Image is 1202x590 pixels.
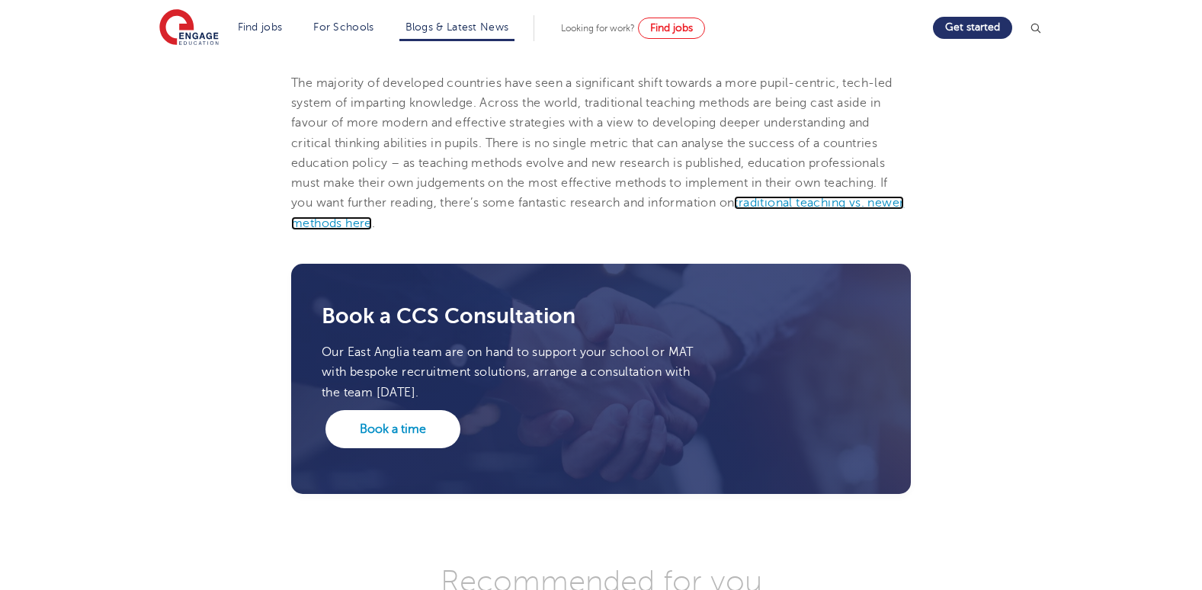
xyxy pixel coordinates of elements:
a: Book a time [325,410,460,448]
p: Our East Anglia team are on hand to support your school or MAT with bespoke recruitment solutions... [322,342,701,402]
a: Get started [933,17,1012,39]
a: Blogs & Latest News [405,21,509,33]
span: Find jobs [650,22,693,34]
span: Looking for work? [561,23,635,34]
span: The majority of developed countries have seen a significant shift towards a more pupil-centric, t... [291,76,893,210]
span: . [372,216,375,230]
img: Engage Education [159,9,219,47]
a: For Schools [313,21,373,33]
h3: Book a CCS Consultation [322,306,880,327]
a: traditional teaching vs. newer methods here [291,196,904,229]
a: Find jobs [238,21,283,33]
a: Find jobs [638,18,705,39]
